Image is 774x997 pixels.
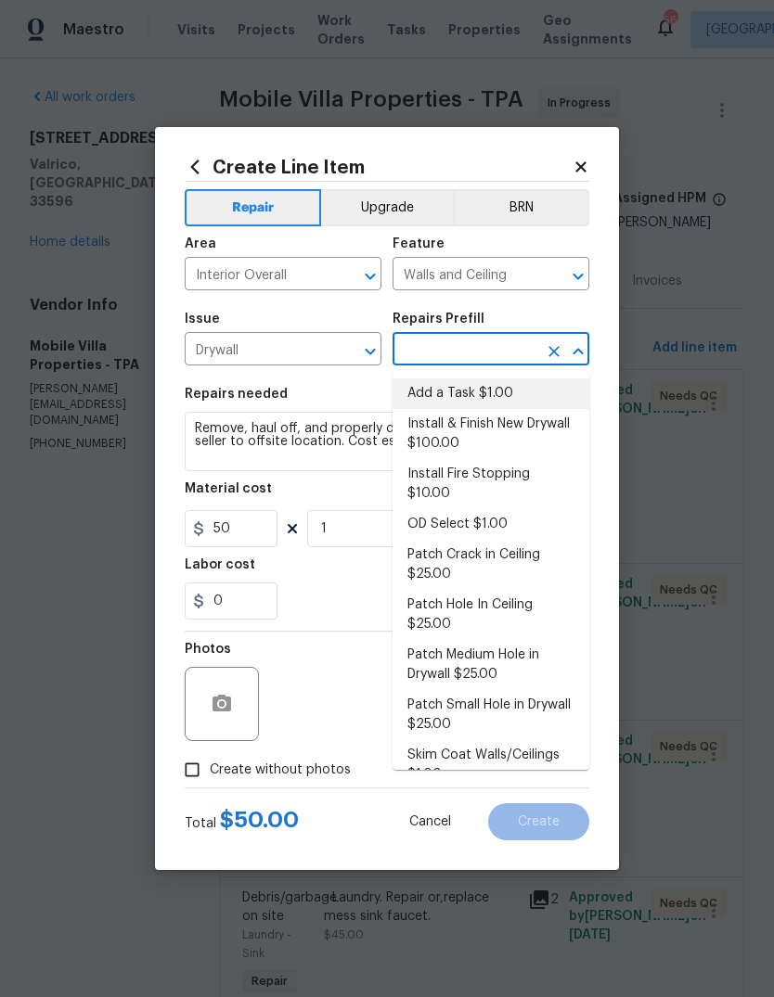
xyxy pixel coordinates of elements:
span: Create without photos [210,761,351,780]
h5: Repairs Prefill [393,313,484,326]
h5: Repairs needed [185,388,288,401]
li: Patch Medium Hole in Drywall $25.00 [393,640,589,690]
h5: Labor cost [185,558,255,571]
div: Total [185,811,299,833]
li: Patch Crack in Ceiling $25.00 [393,540,589,590]
h5: Issue [185,313,220,326]
h5: Feature [393,237,445,250]
li: Install & Finish New Drywall $100.00 [393,409,589,459]
button: Open [565,263,591,289]
span: $ 50.00 [220,809,299,831]
li: OD Select $1.00 [393,509,589,540]
button: Open [357,339,383,364]
textarea: Remove, haul off, and properly dispose of any debris left by seller to offsite location. Cost est... [185,412,589,471]
h5: Photos [185,643,231,656]
li: Add a Task $1.00 [393,378,589,409]
h5: Area [185,237,216,250]
button: Open [357,263,383,289]
h2: Create Line Item [185,157,573,177]
button: Close [565,339,591,364]
button: Create [488,803,589,840]
span: Cancel [409,815,451,829]
button: BRN [453,189,589,226]
button: Upgrade [321,189,454,226]
h5: Material cost [185,482,272,495]
li: Patch Hole In Ceiling $25.00 [393,590,589,640]
li: Install Fire Stopping $10.00 [393,459,589,509]
button: Clear [541,339,567,364]
button: Repair [185,189,321,226]
li: Skim Coat Walls/Ceilings $1.00 [393,740,589,790]
li: Patch Small Hole in Drywall $25.00 [393,690,589,740]
span: Create [518,815,560,829]
button: Cancel [380,803,481,840]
